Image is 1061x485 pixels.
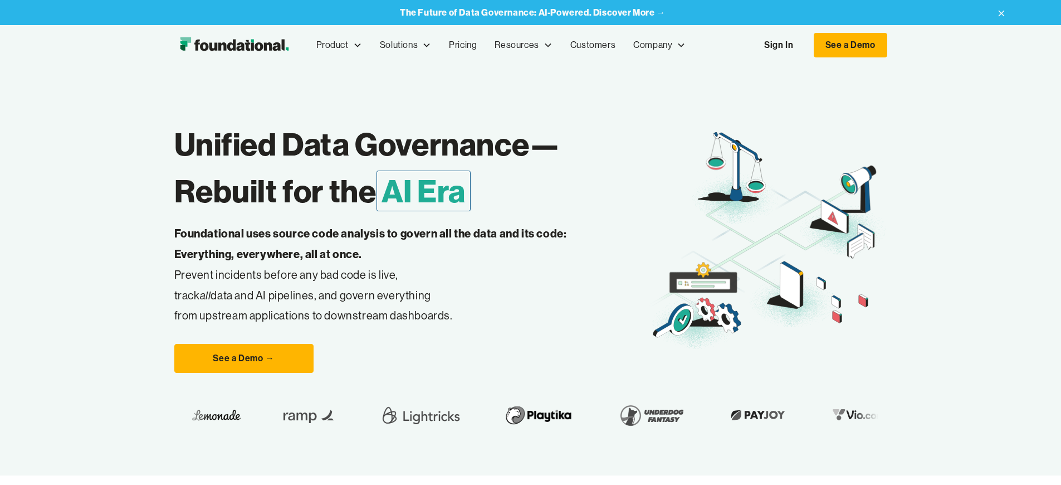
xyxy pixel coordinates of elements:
[633,38,672,52] div: Company
[725,406,791,424] img: Payjoy
[276,400,343,431] img: Ramp
[192,406,241,424] img: Lemonade
[753,33,804,57] a: Sign In
[307,27,371,64] div: Product
[174,344,314,373] a: See a Demo →
[174,224,602,326] p: Prevent incidents before any bad code is live, track data and AI pipelines, and govern everything...
[200,288,211,302] em: all
[814,33,887,57] a: See a Demo
[1005,431,1061,485] iframe: Chat Widget
[486,27,561,64] div: Resources
[400,7,666,18] a: The Future of Data Governance: AI-Powered. Discover More →
[174,226,567,261] strong: Foundational uses source code analysis to govern all the data and its code: Everything, everywher...
[174,34,294,56] a: home
[174,34,294,56] img: Foundational Logo
[440,27,486,64] a: Pricing
[377,171,471,211] span: AI Era
[624,27,695,64] div: Company
[614,400,690,431] img: Underdog Fantasy
[495,38,539,52] div: Resources
[371,27,440,64] div: Solutions
[561,27,624,64] a: Customers
[316,38,349,52] div: Product
[827,406,891,424] img: Vio.com
[499,400,579,431] img: Playtika
[379,400,463,431] img: Lightricks
[380,38,418,52] div: Solutions
[174,121,649,215] h1: Unified Data Governance— Rebuilt for the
